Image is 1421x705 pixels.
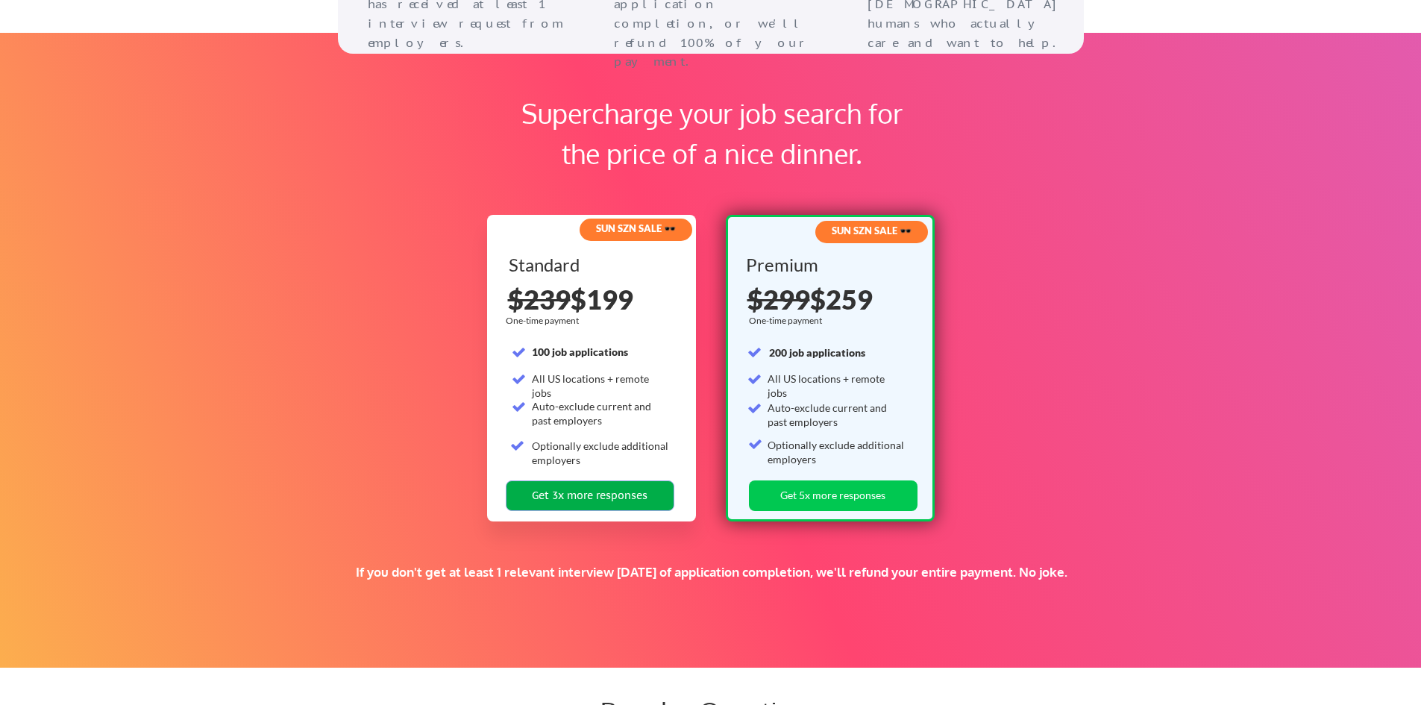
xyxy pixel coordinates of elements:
div: $259 [747,286,916,313]
div: Optionally exclude additional employers [532,439,670,468]
div: Auto-exclude current and past employers [768,401,906,430]
strong: 200 job applications [769,346,865,359]
div: All US locations + remote jobs [768,372,906,401]
div: One-time payment [506,315,583,327]
div: Optionally exclude additional employers [768,438,906,467]
div: Supercharge your job search for the price of a nice dinner. [503,93,921,174]
strong: SUN SZN SALE 🕶️ [596,222,676,234]
strong: SUN SZN SALE 🕶️ [832,225,912,236]
div: If you don't get at least 1 relevant interview [DATE] of application completion, we'll refund you... [260,564,1163,580]
s: $239 [508,283,571,316]
div: Standard [509,256,672,274]
button: Get 3x more responses [506,480,674,511]
div: $199 [508,286,677,313]
button: Get 5x more responses [749,480,917,511]
div: Auto-exclude current and past employers [532,399,670,428]
s: $299 [747,283,810,316]
div: All US locations + remote jobs [532,372,670,401]
strong: 100 job applications [532,345,628,358]
div: Premium [746,256,909,274]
